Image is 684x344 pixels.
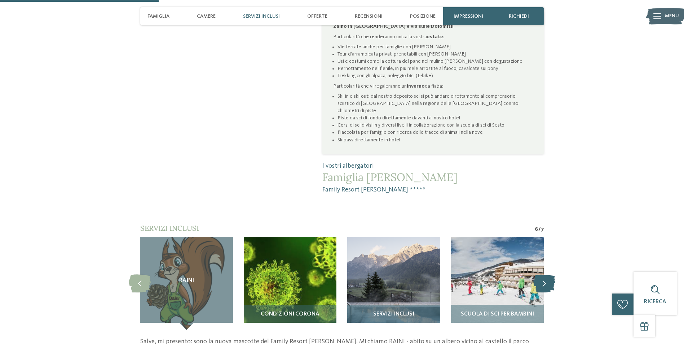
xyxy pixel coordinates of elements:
li: Pernottamento nel fienile, in più mele arrostite al fuoco, cavalcate sui pony [337,65,533,72]
span: Condizioni Corona [261,311,319,318]
span: Family Resort [PERSON_NAME] ****ˢ [322,185,544,194]
span: Famiglia [147,13,169,19]
span: Recensioni [355,13,383,19]
img: Il nostro family hotel a Sesto, il vostro rifugio sulle Dolomiti. [451,237,544,330]
p: Particolarità che vi regaleranno un da fiaba: [333,83,533,90]
li: Skipass direttamente in hotel [337,136,533,144]
li: Trekking con gli alpaca, noleggio bici (E-bike) [337,72,533,79]
img: Il nostro family hotel a Sesto, il vostro rifugio sulle Dolomiti. [347,237,440,330]
span: Impressioni [454,13,483,19]
span: Posizione [410,13,436,19]
li: Vie ferrate anche per famiglie con [PERSON_NAME] [337,43,533,50]
strong: Zaino in [GEOGRAPHIC_DATA] e via sulle Dolomiti! [333,24,454,29]
span: Servizi inclusi [140,224,199,233]
span: 7 [541,225,544,233]
span: Servizi inclusi [373,311,414,318]
span: I vostri albergatori [322,162,544,171]
li: Fiaccolata per famiglie con ricerca delle tracce di animali nella neve [337,129,533,136]
span: 6 [535,225,538,233]
span: richiedi [509,13,529,19]
li: Tour d’arrampicata privati prenotabili con [PERSON_NAME] [337,50,533,58]
li: Piste da sci di fondo direttamente davanti al nostro hotel [337,114,533,122]
strong: estate [427,34,443,39]
li: Usi e costumi come la cottura del pane nel mulino [PERSON_NAME] con degustazione [337,58,533,65]
strong: inverno [407,84,425,89]
span: RAINI [179,278,194,284]
span: Servizi inclusi [243,13,280,19]
span: Offerte [307,13,327,19]
p: Particolarità che renderanno unica la vostra : [333,33,533,40]
li: Corsi di sci divisi in 5 diversi livelli in collaborazione con la scuola di sci di Sesto [337,122,533,129]
span: / [538,225,541,233]
span: Famiglia [PERSON_NAME] [322,171,544,184]
img: Il nostro family hotel a Sesto, il vostro rifugio sulle Dolomiti. [244,237,336,330]
span: Ricerca [644,299,666,305]
li: Ski-in e ski-out: dal nostro deposito sci si può andare direttamente al comprensorio sciistico di... [337,93,533,114]
span: Camere [197,13,216,19]
span: Scuola di sci per bambini [461,311,534,318]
